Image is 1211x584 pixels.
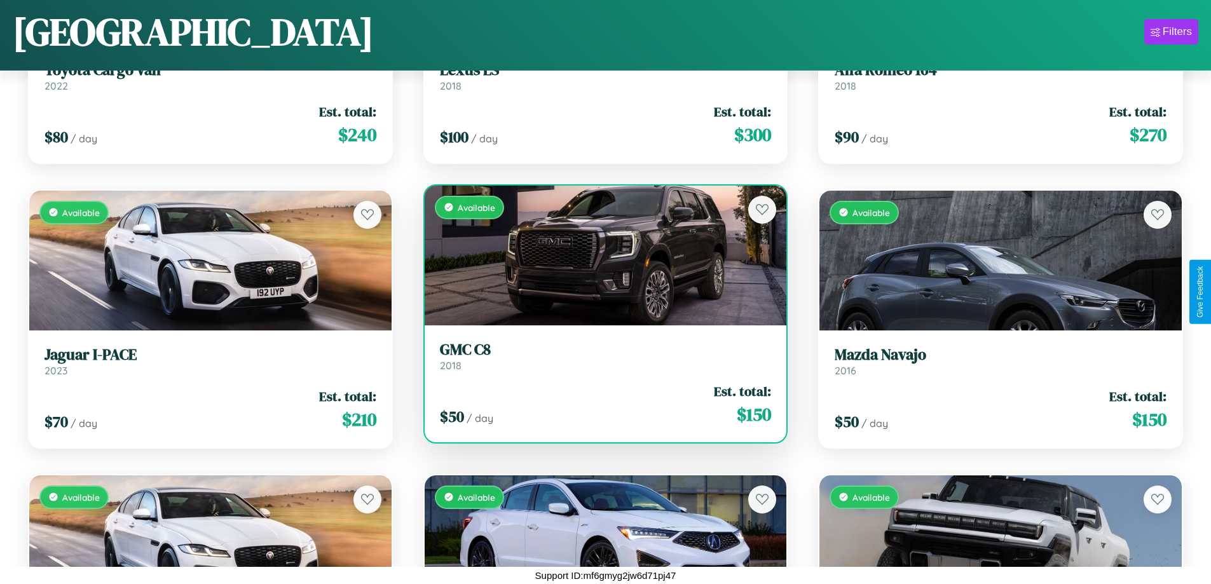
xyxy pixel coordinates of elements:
span: $ 80 [44,126,68,147]
span: $ 150 [737,402,771,427]
a: Alfa Romeo 1642018 [835,61,1167,92]
a: Jaguar I-PACE2023 [44,346,376,377]
span: $ 210 [342,407,376,432]
h3: Alfa Romeo 164 [835,61,1167,79]
a: GMC C82018 [440,341,772,372]
span: / day [861,132,888,145]
h3: Lexus LS [440,61,772,79]
h3: Toyota Cargo Van [44,61,376,79]
span: Available [62,207,100,218]
h3: Mazda Navajo [835,346,1167,364]
span: / day [467,412,493,424]
span: Est. total: [1109,102,1167,121]
span: Available [852,207,890,218]
span: $ 100 [440,126,469,147]
span: Available [62,492,100,503]
p: Support ID: mf6gmyg2jw6d71pj47 [535,567,676,584]
span: Est. total: [714,382,771,400]
span: / day [861,417,888,430]
div: Give Feedback [1196,266,1205,318]
span: Est. total: [319,387,376,405]
span: $ 50 [440,406,464,427]
span: / day [471,132,498,145]
h3: Jaguar I-PACE [44,346,376,364]
span: $ 150 [1132,407,1167,432]
h3: GMC C8 [440,341,772,359]
span: $ 240 [338,122,376,147]
span: $ 50 [835,411,859,432]
span: Available [458,202,495,213]
span: Est. total: [1109,387,1167,405]
a: Lexus LS2018 [440,61,772,92]
span: $ 270 [1130,122,1167,147]
span: $ 300 [734,122,771,147]
span: 2016 [835,364,856,377]
span: Available [852,492,890,503]
div: Filters [1163,25,1192,38]
span: Available [458,492,495,503]
a: Toyota Cargo Van2022 [44,61,376,92]
span: 2018 [440,79,462,92]
span: 2018 [835,79,856,92]
span: 2018 [440,359,462,372]
span: Est. total: [319,102,376,121]
h1: [GEOGRAPHIC_DATA] [13,6,374,58]
span: Est. total: [714,102,771,121]
span: $ 90 [835,126,859,147]
span: $ 70 [44,411,68,432]
a: Mazda Navajo2016 [835,346,1167,377]
span: / day [71,132,97,145]
span: 2023 [44,364,67,377]
button: Filters [1144,19,1198,44]
span: / day [71,417,97,430]
span: 2022 [44,79,68,92]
